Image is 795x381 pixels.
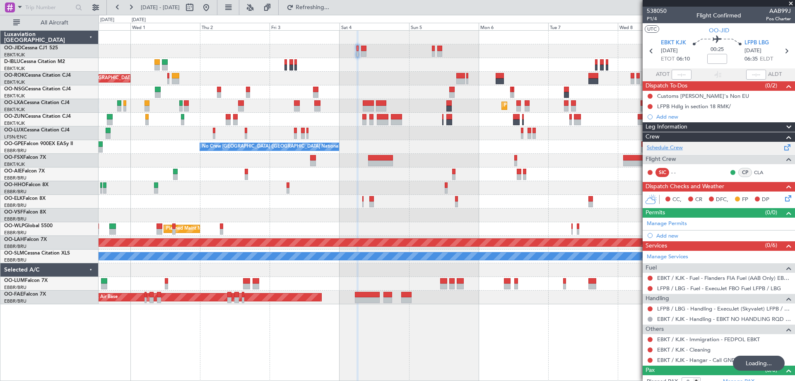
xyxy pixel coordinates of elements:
[132,17,146,24] div: [DATE]
[646,294,669,303] span: Handling
[9,16,90,29] button: All Aircraft
[738,168,752,177] div: CP
[677,55,690,63] span: 06:10
[765,208,777,217] span: (0/0)
[657,285,781,292] a: LFPB / LBG - Fuel - ExecuJet FBO Fuel LFPB / LBG
[4,128,70,133] a: OO-LUXCessna Citation CJ4
[283,1,332,14] button: Refreshing...
[141,4,180,11] span: [DATE] - [DATE]
[647,7,667,15] span: 538050
[22,20,87,26] span: All Aircraft
[765,81,777,90] span: (0/2)
[646,81,687,91] span: Dispatch To-Dos
[760,55,773,63] span: ELDT
[4,114,71,119] a: OO-ZUNCessna Citation CJ4
[4,175,26,181] a: EBBR/BRU
[166,223,226,235] div: Planned Maint Milan (Linate)
[4,107,25,113] a: EBKT/KJK
[709,26,729,35] span: OO-JID
[695,196,702,204] span: CR
[657,103,731,110] div: LFPB Hdlg in section 18 RMK/
[4,284,26,291] a: EBBR/BRU
[661,55,675,63] span: ETOT
[4,237,24,242] span: OO-LAH
[4,66,25,72] a: EBKT/KJK
[646,182,724,192] span: Dispatch Checks and Weather
[4,196,46,201] a: OO-ELKFalcon 8X
[295,5,330,10] span: Refreshing...
[754,169,773,176] a: CLA
[646,263,657,273] span: Fuel
[4,223,53,228] a: OO-WLPGlobal 5500
[4,182,26,187] span: OO-HHO
[4,120,25,126] a: EBKT/KJK
[655,168,669,177] div: SIC
[504,99,600,112] div: Planned Maint Kortrijk-[GEOGRAPHIC_DATA]
[4,278,48,283] a: OO-LUMFalcon 7X
[4,292,46,297] a: OO-FAEFalcon 7X
[4,169,22,174] span: OO-AIE
[657,274,791,282] a: EBKT / KJK - Fuel - Flanders FIA Fuel (AAB Only) EBKT / KJK
[130,23,200,30] div: Wed 1
[671,169,690,176] div: - -
[647,15,667,22] span: P1/4
[4,155,23,160] span: OO-FSX
[202,141,341,153] div: No Crew [GEOGRAPHIC_DATA] ([GEOGRAPHIC_DATA] National)
[4,128,24,133] span: OO-LUX
[4,46,58,51] a: OO-JIDCessna CJ1 525
[716,196,728,204] span: DFC,
[4,196,23,201] span: OO-ELK
[696,11,741,20] div: Flight Confirmed
[100,17,114,24] div: [DATE]
[656,232,791,239] div: Add new
[340,23,409,30] div: Sat 4
[4,243,26,250] a: EBBR/BRU
[4,237,47,242] a: OO-LAHFalcon 7X
[672,196,682,204] span: CC,
[4,79,25,85] a: EBKT/KJK
[4,251,24,256] span: OO-SLM
[4,223,24,228] span: OO-WLP
[661,39,686,47] span: EBKT KJK
[4,292,23,297] span: OO-FAE
[4,278,25,283] span: OO-LUM
[657,346,711,353] a: EBKT / KJK - Cleaning
[4,134,27,140] a: LFSN/ENC
[647,144,683,152] a: Schedule Crew
[744,39,769,47] span: LFPB LBG
[4,114,25,119] span: OO-ZUN
[646,366,655,375] span: Pax
[270,23,339,30] div: Fri 3
[646,155,676,164] span: Flight Crew
[4,210,46,215] a: OO-VSFFalcon 8X
[4,87,71,92] a: OO-NSGCessna Citation CJ4
[4,230,26,236] a: EBBR/BRU
[4,59,65,64] a: D-IBLUCessna Citation M2
[4,257,26,263] a: EBBR/BRU
[4,148,26,154] a: EBBR/BRU
[548,23,618,30] div: Tue 7
[4,161,25,167] a: EBKT/KJK
[4,141,73,146] a: OO-GPEFalcon 900EX EASy II
[646,208,665,218] span: Permits
[4,52,25,58] a: EBKT/KJK
[200,23,270,30] div: Thu 2
[646,132,660,142] span: Crew
[733,356,785,371] div: Loading...
[4,251,70,256] a: OO-SLMCessna Citation XLS
[4,189,26,195] a: EBBR/BRU
[4,46,22,51] span: OO-JID
[4,155,46,160] a: OO-FSXFalcon 7X
[672,70,691,80] input: --:--
[744,47,761,55] span: [DATE]
[4,100,70,105] a: OO-LXACessna Citation CJ4
[25,1,73,14] input: Trip Number
[646,241,667,251] span: Services
[645,25,659,33] button: UTC
[4,59,20,64] span: D-IBLU
[657,315,791,323] a: EBKT / KJK - Handling - EBKT NO HANDLING RQD FOR CJ
[4,210,23,215] span: OO-VSF
[657,336,760,343] a: EBKT / KJK - Immigration - FEDPOL EBKT
[647,253,688,261] a: Manage Services
[657,92,749,99] div: Customs [PERSON_NAME]'s Non EU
